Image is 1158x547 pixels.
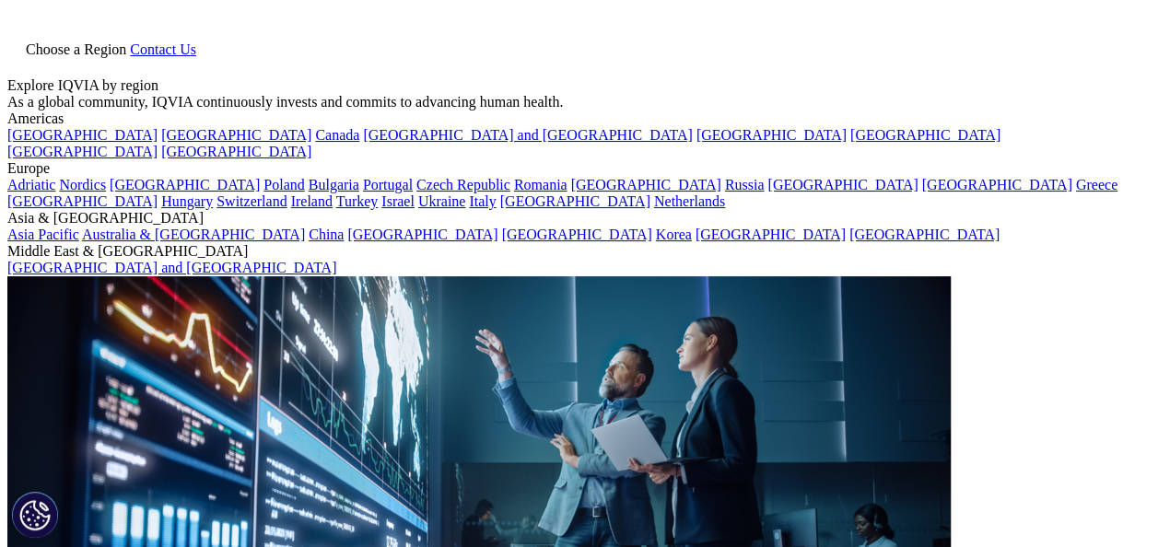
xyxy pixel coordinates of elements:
div: Americas [7,111,1151,127]
div: Middle East & [GEOGRAPHIC_DATA] [7,243,1151,260]
a: [GEOGRAPHIC_DATA] [502,227,652,242]
a: Russia [725,177,765,192]
a: Nordics [59,177,106,192]
a: Greece [1076,177,1117,192]
a: Australia & [GEOGRAPHIC_DATA] [82,227,305,242]
div: As a global community, IQVIA continuously invests and commits to advancing human health. [7,94,1151,111]
span: Choose a Region [26,41,126,57]
a: [GEOGRAPHIC_DATA] and [GEOGRAPHIC_DATA] [363,127,692,143]
a: Netherlands [654,193,725,209]
a: [GEOGRAPHIC_DATA] [849,227,1000,242]
a: [GEOGRAPHIC_DATA] [347,227,497,242]
a: [GEOGRAPHIC_DATA] [7,144,158,159]
a: [GEOGRAPHIC_DATA] [7,193,158,209]
a: Poland [263,177,304,192]
a: Hungary [161,193,213,209]
a: Portugal [363,177,413,192]
a: Canada [315,127,359,143]
div: Asia & [GEOGRAPHIC_DATA] [7,210,1151,227]
div: Europe [7,160,1151,177]
a: [GEOGRAPHIC_DATA] [696,227,846,242]
a: [GEOGRAPHIC_DATA] [696,127,847,143]
a: Contact Us [130,41,196,57]
a: Switzerland [216,193,287,209]
a: [GEOGRAPHIC_DATA] [161,144,311,159]
a: Ukraine [418,193,466,209]
a: [GEOGRAPHIC_DATA] [110,177,260,192]
a: [GEOGRAPHIC_DATA] [767,177,918,192]
a: Turkey [336,193,379,209]
a: [GEOGRAPHIC_DATA] and [GEOGRAPHIC_DATA] [7,260,336,275]
a: Adriatic [7,177,55,192]
a: Ireland [291,193,333,209]
button: Cookies Settings [12,492,58,538]
a: Asia Pacific [7,227,79,242]
a: [GEOGRAPHIC_DATA] [571,177,721,192]
a: [GEOGRAPHIC_DATA] [922,177,1072,192]
a: China [309,227,344,242]
a: [GEOGRAPHIC_DATA] [500,193,650,209]
div: Explore IQVIA by region [7,77,1151,94]
a: Czech Republic [416,177,510,192]
a: [GEOGRAPHIC_DATA] [161,127,311,143]
a: [GEOGRAPHIC_DATA] [7,127,158,143]
a: [GEOGRAPHIC_DATA] [850,127,1000,143]
a: Italy [469,193,496,209]
a: Israel [381,193,415,209]
a: Romania [514,177,567,192]
a: Korea [656,227,692,242]
a: Bulgaria [309,177,359,192]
